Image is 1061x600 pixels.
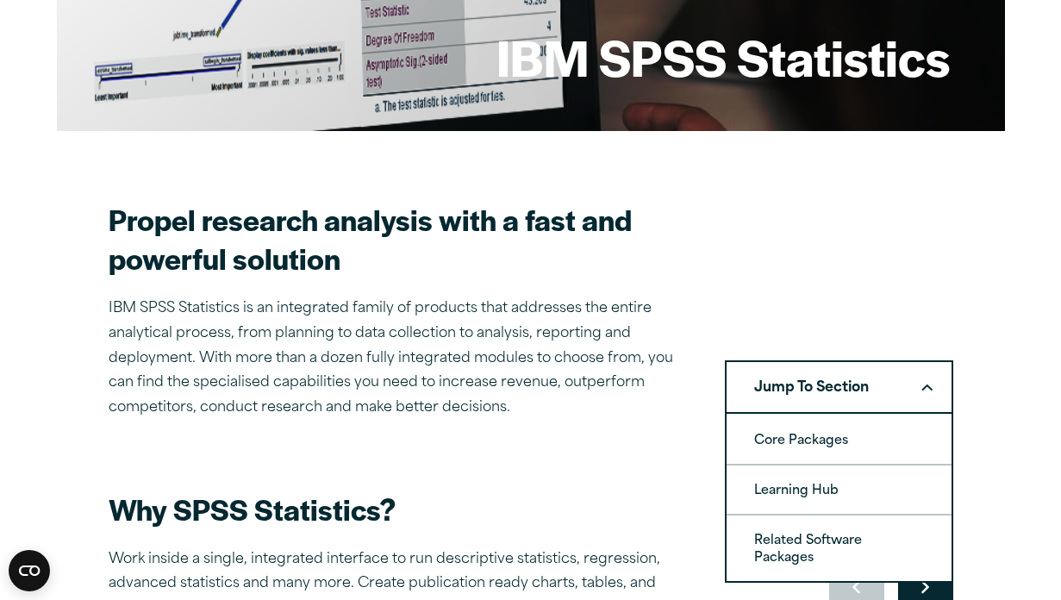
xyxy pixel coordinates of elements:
svg: Downward pointing chevron [921,384,933,391]
a: Core Packages [727,416,952,464]
a: Learning Hub [727,466,952,514]
h2: Why SPSS Statistics? [109,490,712,528]
nav: Table of Contents [725,360,953,414]
svg: Right pointing chevron [921,580,929,594]
p: IBM SPSS Statistics is an integrated family of products that addresses the entire analytical proc... [109,297,683,421]
button: Open CMP widget [9,550,50,591]
button: Jump To SectionDownward pointing chevron [725,360,953,414]
h1: IBM SPSS Statistics [496,23,950,91]
h2: Propel research analysis with a fast and powerful solution [109,200,683,278]
a: Related Software Packages [727,516,952,581]
ol: Jump To SectionDownward pointing chevron [725,412,953,583]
